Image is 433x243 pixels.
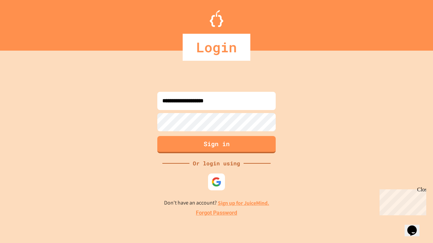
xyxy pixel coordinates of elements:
img: google-icon.svg [211,177,222,187]
button: Sign in [157,136,276,153]
a: Sign up for JuiceMind. [218,199,269,207]
p: Don't have an account? [164,199,269,207]
div: Chat with us now!Close [3,3,47,43]
iframe: chat widget [405,216,426,236]
div: Or login using [189,159,244,167]
iframe: chat widget [377,187,426,215]
div: Login [183,34,250,61]
img: Logo.svg [210,10,223,27]
a: Forgot Password [196,209,237,217]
